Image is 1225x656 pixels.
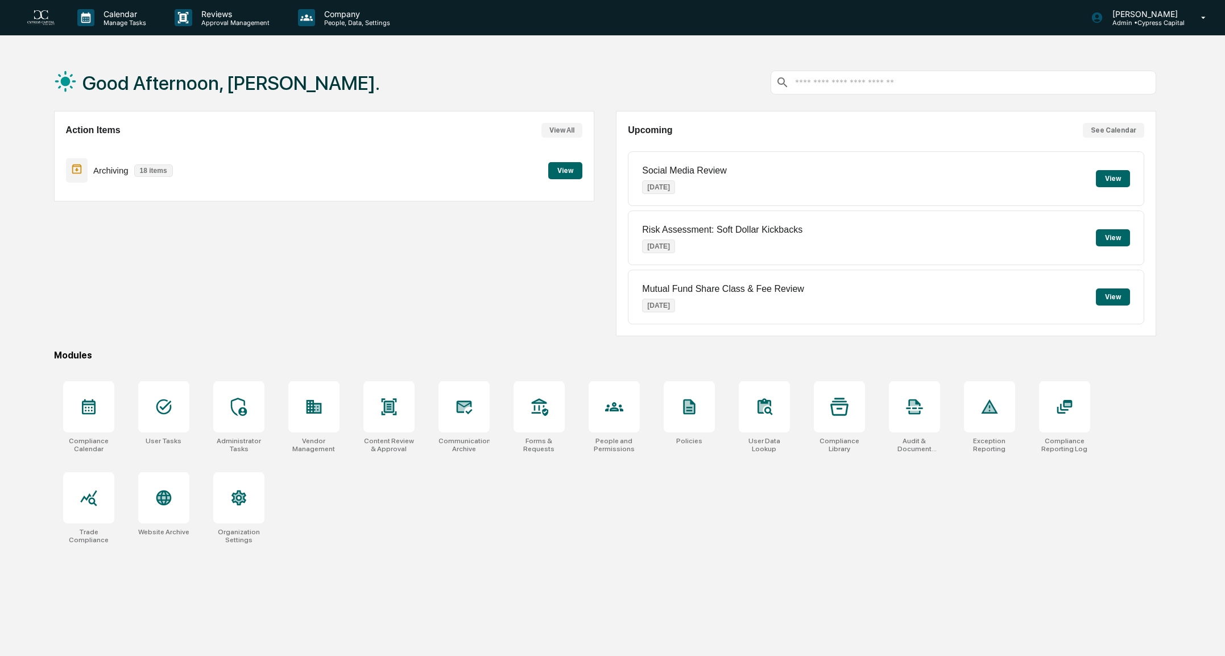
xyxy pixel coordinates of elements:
div: User Tasks [146,437,181,445]
div: Content Review & Approval [363,437,415,453]
p: Admin • Cypress Capital [1103,19,1185,27]
button: View [548,162,582,179]
button: View [1096,229,1130,246]
p: Reviews [192,9,275,19]
p: [PERSON_NAME] [1103,9,1185,19]
div: Policies [676,437,702,445]
div: Compliance Library [814,437,865,453]
p: [DATE] [642,240,675,253]
div: Forms & Requests [514,437,565,453]
p: Risk Assessment: Soft Dollar Kickbacks [642,225,802,235]
div: Organization Settings [213,528,264,544]
p: Archiving [93,166,129,175]
div: Modules [54,350,1157,361]
h2: Upcoming [628,125,672,135]
p: [DATE] [642,299,675,312]
button: View All [541,123,582,138]
p: Mutual Fund Share Class & Fee Review [642,284,804,294]
a: View [548,164,582,175]
button: View [1096,170,1130,187]
div: Administrator Tasks [213,437,264,453]
div: User Data Lookup [739,437,790,453]
div: Communications Archive [438,437,490,453]
p: Manage Tasks [94,19,152,27]
div: Website Archive [138,528,189,536]
h1: Good Afternoon, [PERSON_NAME]. [82,72,380,94]
p: People, Data, Settings [315,19,396,27]
button: See Calendar [1083,123,1144,138]
button: View [1096,288,1130,306]
img: logo [27,10,55,26]
p: 18 items [134,164,173,177]
p: [DATE] [642,180,675,194]
div: Exception Reporting [964,437,1015,453]
p: Calendar [94,9,152,19]
p: Social Media Review [642,166,727,176]
p: Company [315,9,396,19]
h2: Action Items [66,125,121,135]
div: People and Permissions [589,437,640,453]
div: Vendor Management [288,437,340,453]
div: Compliance Reporting Log [1039,437,1090,453]
div: Audit & Document Logs [889,437,940,453]
div: Trade Compliance [63,528,114,544]
div: Compliance Calendar [63,437,114,453]
iframe: Open customer support [1189,618,1219,649]
p: Approval Management [192,19,275,27]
